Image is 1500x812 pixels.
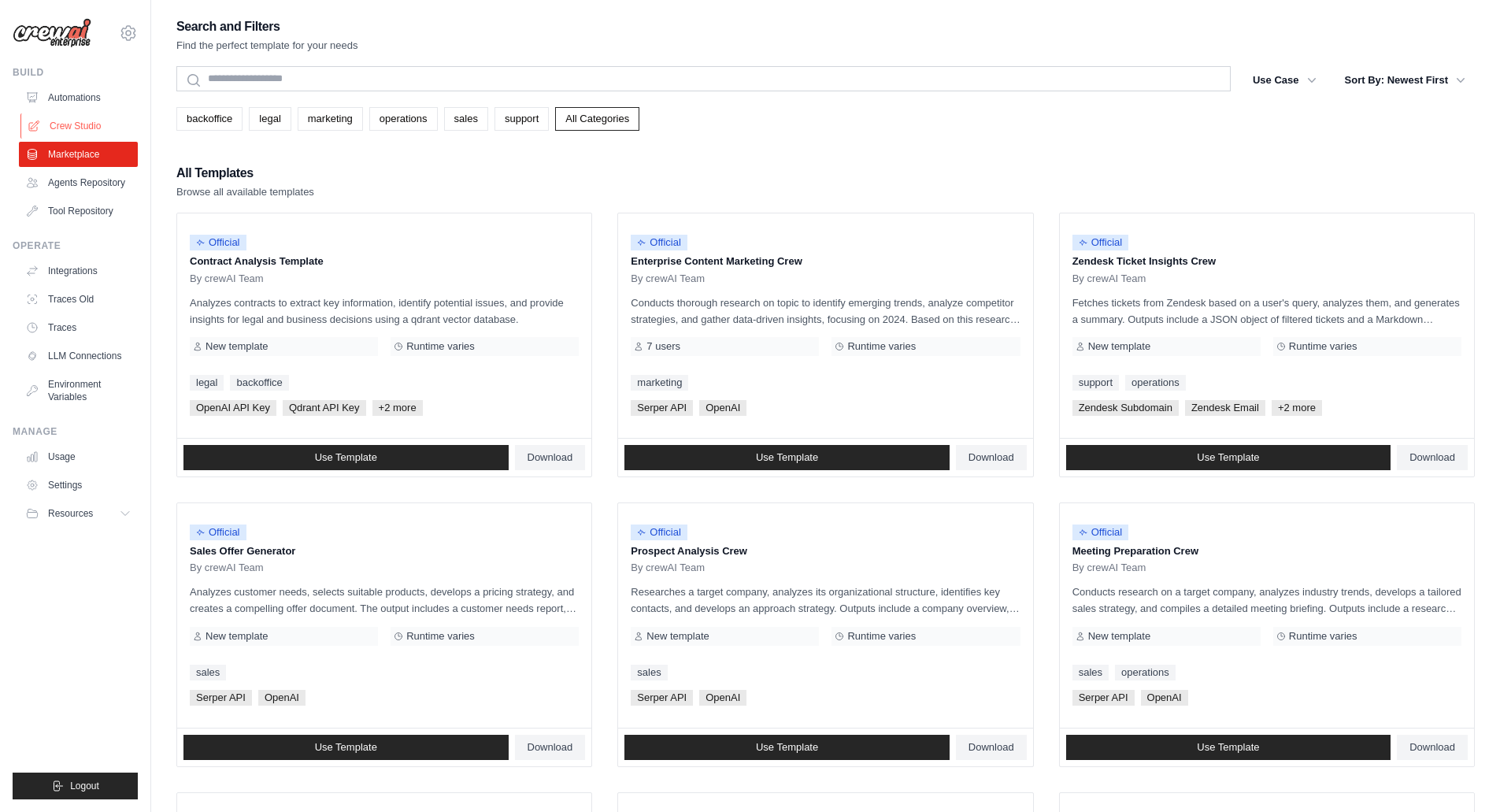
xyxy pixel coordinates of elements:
span: By crewAI Team [190,562,264,574]
p: Enterprise Content Marketing Crew [631,254,1020,269]
span: By crewAI Team [631,273,705,285]
span: Download [528,451,573,464]
div: Manage [13,425,138,438]
span: Download [528,741,573,754]
a: marketing [298,107,363,131]
span: Serper API [631,400,693,416]
a: Environment Variables [19,372,138,410]
button: Logout [13,773,138,799]
img: Logo [13,18,91,48]
div: Build [13,66,138,79]
a: sales [631,665,667,680]
a: legal [190,375,224,391]
a: operations [1125,375,1186,391]
span: Official [190,525,246,540]
a: Tool Repository [19,198,138,224]
span: Qdrant API Key [283,400,366,416]
span: OpenAI [699,400,746,416]
p: Browse all available templates [176,184,314,200]
span: +2 more [1272,400,1322,416]
span: Serper API [190,690,252,706]
a: Use Template [624,445,950,470]
a: All Categories [555,107,639,131]
p: Researches a target company, analyzes its organizational structure, identifies key contacts, and ... [631,584,1020,617]
span: Runtime varies [1289,340,1357,353]
span: OpenAI [699,690,746,706]
p: Meeting Preparation Crew [1072,543,1461,559]
p: Fetches tickets from Zendesk based on a user's query, analyzes them, and generates a summary. Out... [1072,295,1461,328]
a: backoffice [176,107,243,131]
p: Sales Offer Generator [190,543,579,559]
span: Serper API [1072,690,1135,706]
span: Download [969,741,1014,754]
span: OpenAI [258,690,306,706]
a: backoffice [230,375,288,391]
span: New template [646,630,709,643]
span: By crewAI Team [631,562,705,574]
span: Download [969,451,1014,464]
p: Analyzes customer needs, selects suitable products, develops a pricing strategy, and creates a co... [190,584,579,617]
a: Download [1397,735,1468,760]
a: operations [1115,665,1176,680]
a: Integrations [19,258,138,284]
span: By crewAI Team [1072,273,1146,285]
a: sales [1072,665,1109,680]
span: +2 more [372,400,423,416]
span: By crewAI Team [1072,562,1146,574]
a: Use Template [624,735,950,760]
a: support [1072,375,1119,391]
a: LLM Connections [19,343,138,369]
a: Traces [19,315,138,340]
a: Download [515,735,586,760]
span: Use Template [756,741,818,754]
span: Use Template [756,451,818,464]
span: Official [631,235,687,250]
a: Use Template [183,735,509,760]
a: Download [515,445,586,470]
a: Download [956,445,1027,470]
span: By crewAI Team [190,273,264,285]
a: Crew Studio [20,113,139,139]
h2: All Templates [176,162,314,184]
span: Use Template [315,451,377,464]
span: OpenAI [1141,690,1188,706]
span: Runtime varies [847,340,916,353]
span: Official [1072,525,1129,540]
a: operations [369,107,438,131]
h2: Search and Filters [176,16,358,38]
span: New template [1088,630,1150,643]
span: Official [631,525,687,540]
a: marketing [631,375,688,391]
p: Conducts research on a target company, analyzes industry trends, develops a tailored sales strate... [1072,584,1461,617]
p: Find the perfect template for your needs [176,38,358,54]
p: Contract Analysis Template [190,254,579,269]
span: New template [206,340,268,353]
span: Use Template [315,741,377,754]
a: Agents Repository [19,170,138,195]
span: Download [1409,451,1455,464]
span: Runtime varies [1289,630,1357,643]
a: Settings [19,473,138,498]
span: Use Template [1197,741,1259,754]
a: sales [190,665,226,680]
span: Zendesk Email [1185,400,1265,416]
span: Logout [70,780,99,792]
a: Use Template [1066,445,1391,470]
span: Official [190,235,246,250]
div: Operate [13,239,138,252]
span: New template [1088,340,1150,353]
p: Prospect Analysis Crew [631,543,1020,559]
button: Sort By: Newest First [1335,66,1475,95]
button: Use Case [1243,66,1326,95]
a: Traces Old [19,287,138,312]
p: Analyzes contracts to extract key information, identify potential issues, and provide insights fo... [190,295,579,328]
span: Zendesk Subdomain [1072,400,1179,416]
a: legal [249,107,291,131]
button: Resources [19,501,138,526]
span: Runtime varies [847,630,916,643]
a: support [494,107,549,131]
a: Marketplace [19,142,138,167]
span: Runtime varies [406,630,475,643]
a: Automations [19,85,138,110]
span: Official [1072,235,1129,250]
